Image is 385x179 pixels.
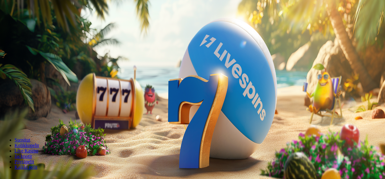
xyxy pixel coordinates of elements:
[14,159,34,164] span: Pöytäpelit
[14,143,39,148] a: Kolikkopelit
[14,137,30,142] a: Suositut
[14,154,32,159] a: Jackpotit
[2,127,383,170] nav: Lobby
[14,148,38,153] a: Live Kasino
[14,165,37,170] span: Kaikki pelit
